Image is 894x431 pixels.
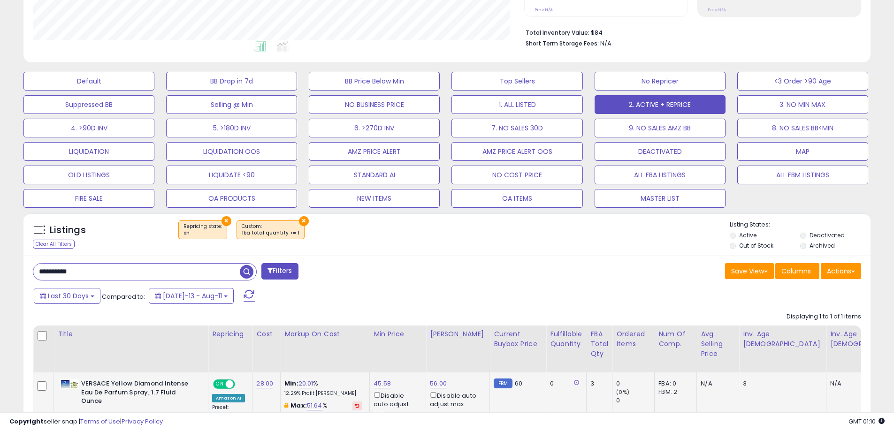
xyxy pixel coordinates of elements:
[33,240,75,249] div: Clear All Filters
[34,288,100,304] button: Last 30 Days
[309,189,440,208] button: NEW ITEMS
[166,142,297,161] button: LIQUIDATION OOS
[590,329,608,359] div: FBA Total Qty
[23,119,154,137] button: 4. >90D INV
[256,379,273,388] a: 28.00
[166,72,297,91] button: BB Drop in 7d
[299,216,309,226] button: ×
[658,379,689,388] div: FBA: 0
[284,390,362,397] p: 12.29% Profit [PERSON_NAME]
[81,379,195,408] b: VERSACE Yellow Diamond Intense Eau De Parfum Spray, 1.7 Fluid Ounce
[284,401,362,419] div: %
[309,166,440,184] button: STANDARD AI
[166,119,297,137] button: 5. >180D INV
[616,388,629,396] small: (0%)
[535,7,553,13] small: Prev: N/A
[616,379,654,388] div: 0
[166,189,297,208] button: OA PRODUCTS
[430,329,486,339] div: [PERSON_NAME]
[494,329,542,349] div: Current Buybox Price
[701,329,735,359] div: Avg Selling Price
[430,379,447,388] a: 56.00
[183,230,222,236] div: on
[451,95,582,114] button: 1. ALL LISTED
[550,379,579,388] div: 0
[58,329,204,339] div: Title
[810,242,835,250] label: Archived
[451,119,582,137] button: 7. NO SALES 30D
[658,388,689,396] div: FBM: 2
[163,291,222,301] span: [DATE]-13 - Aug-11
[595,142,726,161] button: DEACTIVATED
[309,72,440,91] button: BB Price Below Min
[781,266,811,276] span: Columns
[23,166,154,184] button: OLD LISTINGS
[23,72,154,91] button: Default
[261,263,298,280] button: Filters
[737,166,868,184] button: ALL FBM LISTINGS
[166,95,297,114] button: Selling @ Min
[234,380,249,388] span: OFF
[281,325,370,372] th: The percentage added to the cost of goods (COGS) that forms the calculator for Min & Max prices.
[284,402,288,408] i: This overrides the store level max markup for this listing
[526,39,599,47] b: Short Term Storage Fees:
[122,417,163,426] a: Privacy Policy
[149,288,234,304] button: [DATE]-13 - Aug-11
[9,417,163,426] div: seller snap | |
[526,26,854,38] li: $84
[23,189,154,208] button: FIRE SALE
[595,166,726,184] button: ALL FBA LISTINGS
[595,189,726,208] button: MASTER LIST
[739,231,756,239] label: Active
[374,329,422,339] div: Min Price
[451,72,582,91] button: Top Sellers
[256,329,276,339] div: Cost
[222,216,231,226] button: ×
[451,189,582,208] button: OA ITEMS
[214,380,226,388] span: ON
[309,95,440,114] button: NO BUSINESS PRICE
[80,417,120,426] a: Terms of Use
[102,292,145,301] span: Compared to:
[526,29,589,37] b: Total Inventory Value:
[810,231,845,239] label: Deactivated
[550,329,582,349] div: Fulfillable Quantity
[515,379,522,388] span: 60
[616,396,654,405] div: 0
[242,223,299,237] span: Custom:
[183,223,222,237] span: Repricing state :
[60,379,79,389] img: 31eeSo9O3lL._SL40_.jpg
[309,142,440,161] button: AMZ PRICE ALERT
[743,329,822,349] div: Inv. Age [DEMOGRAPHIC_DATA]
[23,142,154,161] button: LIQUIDATION
[298,379,313,388] a: 20.01
[743,379,819,388] div: 3
[725,263,774,279] button: Save View
[701,379,732,388] div: N/A
[284,329,366,339] div: Markup on Cost
[590,379,605,388] div: 3
[737,95,868,114] button: 3. NO MIN MAX
[494,378,512,388] small: FBM
[290,401,307,410] b: Max:
[595,95,726,114] button: 2. ACTIVE + REPRICE
[284,379,298,388] b: Min:
[600,39,611,48] span: N/A
[48,291,89,301] span: Last 30 Days
[787,312,861,321] div: Displaying 1 to 1 of 1 items
[737,119,868,137] button: 8. NO SALES BB<MIN
[212,329,248,339] div: Repricing
[616,329,650,349] div: Ordered Items
[737,72,868,91] button: <3 Order >90 Age
[730,220,871,229] p: Listing States:
[848,417,885,426] span: 2025-09-11 01:10 GMT
[374,379,391,388] a: 45.58
[737,142,868,161] button: MAP
[166,166,297,184] button: LIQUIDATE <90
[9,417,44,426] strong: Copyright
[775,263,819,279] button: Columns
[307,401,322,410] a: 51.64
[212,394,245,402] div: Amazon AI
[595,72,726,91] button: No Repricer
[739,242,773,250] label: Out of Stock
